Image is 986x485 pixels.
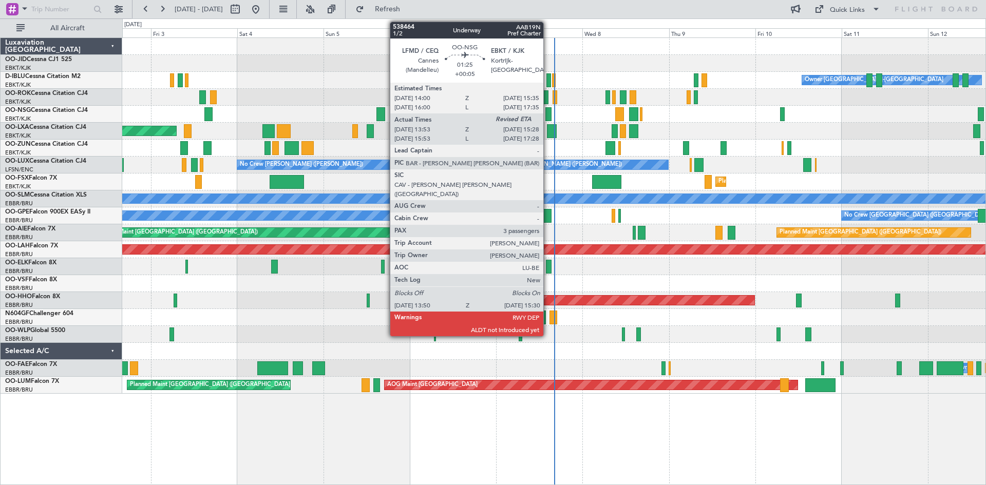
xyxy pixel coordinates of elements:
a: EBBR/BRU [5,335,33,343]
span: OO-ROK [5,90,31,96]
div: Planned Maint Kortrijk-[GEOGRAPHIC_DATA] [718,174,838,189]
span: OO-VSF [5,277,29,283]
a: OO-LUXCessna Citation CJ4 [5,158,86,164]
span: OO-AIE [5,226,27,232]
a: EBBR/BRU [5,200,33,207]
a: OO-HHOFalcon 8X [5,294,60,300]
a: N604GFChallenger 604 [5,311,73,317]
a: EBKT/KJK [5,115,31,123]
a: EBBR/BRU [5,318,33,326]
div: Sat 11 [842,28,928,37]
div: Thu 9 [669,28,755,37]
a: EBBR/BRU [5,250,33,258]
button: Quick Links [809,1,885,17]
a: EBKT/KJK [5,64,31,72]
a: OO-GPEFalcon 900EX EASy II [5,209,90,215]
span: D-IBLU [5,73,25,80]
a: OO-AIEFalcon 7X [5,226,55,232]
a: EBKT/KJK [5,98,31,106]
a: EBBR/BRU [5,267,33,275]
div: Fri 10 [755,28,842,37]
a: EBKT/KJK [5,183,31,190]
span: OO-LUX [5,158,29,164]
a: OO-NSGCessna Citation CJ4 [5,107,88,113]
a: OO-FSXFalcon 7X [5,175,57,181]
div: Planned Maint Kortrijk-[GEOGRAPHIC_DATA] [441,123,561,139]
span: OO-NSG [5,107,31,113]
a: OO-LXACessna Citation CJ4 [5,124,86,130]
div: Fri 3 [151,28,237,37]
div: Owner [GEOGRAPHIC_DATA]-[GEOGRAPHIC_DATA] [805,72,943,88]
div: Wed 8 [582,28,669,37]
span: OO-ELK [5,260,28,266]
div: Unplanned Maint [GEOGRAPHIC_DATA] ([GEOGRAPHIC_DATA]) [89,225,258,240]
span: OO-LXA [5,124,29,130]
a: OO-ZUNCessna Citation CJ4 [5,141,88,147]
div: Sat 4 [237,28,324,37]
span: [DATE] - [DATE] [175,5,223,14]
div: No Crew [PERSON_NAME] ([PERSON_NAME]) [499,157,622,172]
div: [DATE] [124,21,142,29]
span: All Aircraft [27,25,108,32]
a: D-IBLUCessna Citation M2 [5,73,81,80]
span: OO-JID [5,56,27,63]
a: EBBR/BRU [5,217,33,224]
div: Planned Maint Geneva (Cointrin) [434,293,519,308]
a: OO-ELKFalcon 8X [5,260,56,266]
a: OO-SLMCessna Citation XLS [5,192,87,198]
button: Refresh [351,1,412,17]
a: EBKT/KJK [5,132,31,140]
span: OO-GPE [5,209,29,215]
a: OO-LAHFalcon 7X [5,243,58,249]
a: EBBR/BRU [5,234,33,241]
a: EBBR/BRU [5,386,33,394]
button: All Aircraft [11,20,111,36]
span: OO-LUM [5,378,31,384]
span: N604GF [5,311,29,317]
div: No Crew [PERSON_NAME] ([PERSON_NAME]) [240,157,363,172]
a: OO-LUMFalcon 7X [5,378,59,384]
div: Quick Links [830,5,865,15]
a: OO-JIDCessna CJ1 525 [5,56,72,63]
span: OO-ZUN [5,141,31,147]
input: Trip Number [31,2,90,17]
span: OO-FAE [5,361,29,367]
a: OO-FAEFalcon 7X [5,361,57,367]
a: EBKT/KJK [5,81,31,89]
a: EBBR/BRU [5,284,33,292]
a: EBBR/BRU [5,369,33,377]
a: LFSN/ENC [5,166,33,173]
div: Mon 6 [410,28,496,37]
a: EBKT/KJK [5,149,31,157]
a: OO-VSFFalcon 8X [5,277,57,283]
a: EBBR/BRU [5,301,33,309]
div: Sun 5 [324,28,410,37]
span: OO-SLM [5,192,30,198]
div: AOG Maint [GEOGRAPHIC_DATA] [387,377,478,393]
span: Refresh [366,6,409,13]
div: Tue 7 [496,28,582,37]
span: OO-HHO [5,294,32,300]
a: OO-ROKCessna Citation CJ4 [5,90,88,96]
span: OO-WLP [5,327,30,334]
div: Planned Maint [GEOGRAPHIC_DATA] ([GEOGRAPHIC_DATA] National) [130,377,316,393]
span: OO-LAH [5,243,30,249]
span: OO-FSX [5,175,29,181]
div: Planned Maint [GEOGRAPHIC_DATA] ([GEOGRAPHIC_DATA]) [780,225,941,240]
a: OO-WLPGlobal 5500 [5,327,65,334]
